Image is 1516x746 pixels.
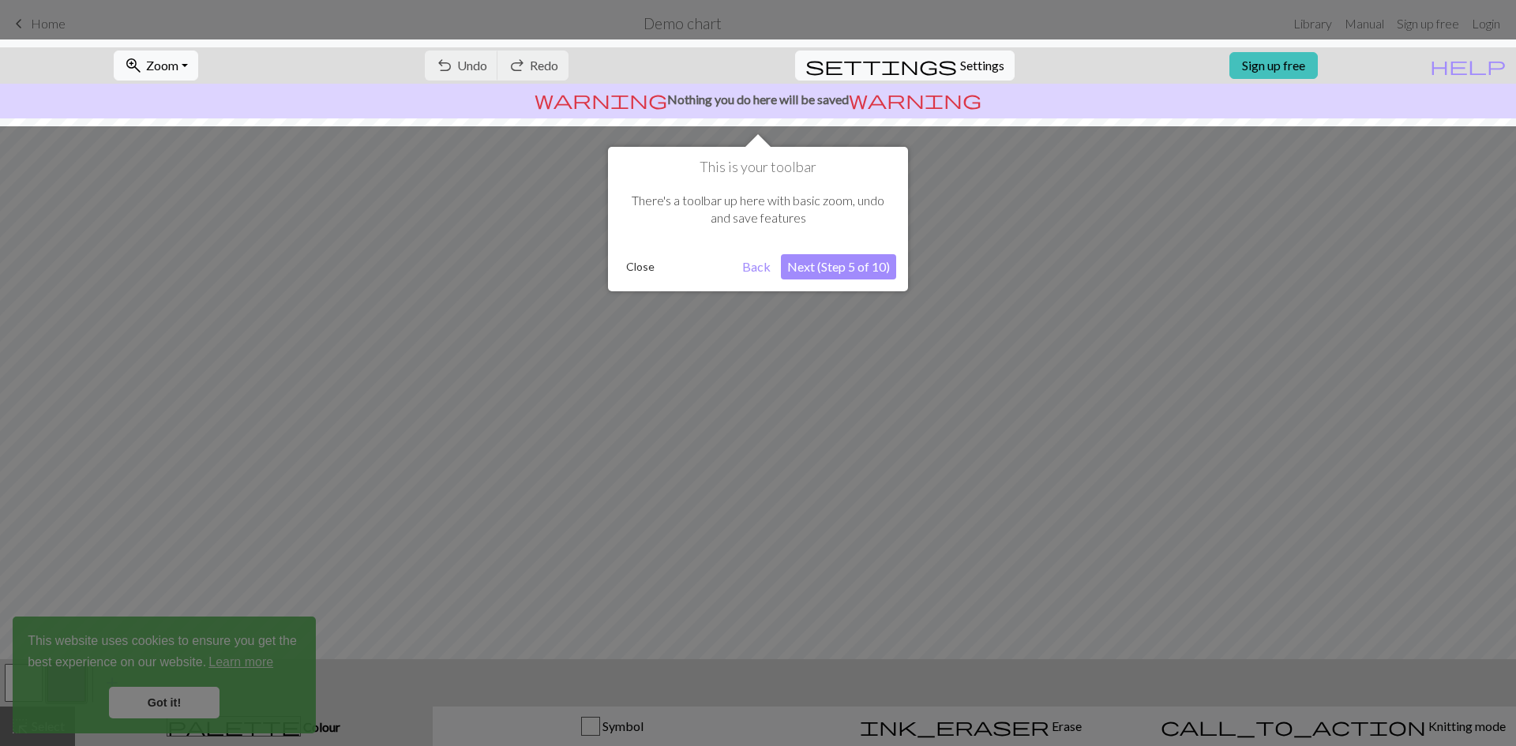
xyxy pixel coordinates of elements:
[608,147,908,291] div: This is your toolbar
[620,176,896,243] div: There's a toolbar up here with basic zoom, undo and save features
[736,254,777,279] button: Back
[781,254,896,279] button: Next (Step 5 of 10)
[620,159,896,176] h1: This is your toolbar
[620,255,661,279] button: Close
